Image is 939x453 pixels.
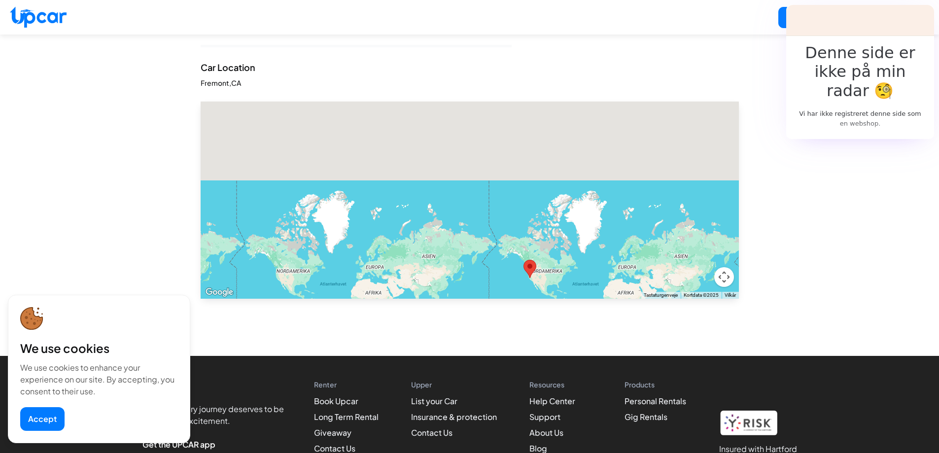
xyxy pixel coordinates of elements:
[644,292,678,299] button: Tastaturgenveje
[714,267,734,287] button: Styringselement til kortkamera
[20,340,178,356] div: We use cookies
[314,396,358,406] a: Book Upcar
[20,362,178,397] div: We use cookies to enhance your experience on our site. By accepting, you consent to their use.
[411,396,457,406] a: List your Car
[314,412,379,422] a: Long Term Rental
[411,412,497,422] a: Insurance & protection
[625,396,686,406] a: Personal Rentals
[725,292,736,298] a: Vilkår (åbnes i en ny fane)
[201,78,241,88] h2: Fremont , CA
[778,7,824,28] button: Login
[529,396,575,406] a: Help Center
[529,380,592,389] h4: Resources
[529,427,563,438] a: About Us
[201,63,255,72] h3: Car Location
[20,307,43,330] img: cookie-icon.svg
[411,427,452,438] a: Contact Us
[625,380,686,389] h4: Products
[411,380,497,389] h4: Upper
[10,6,67,28] img: Upcar Logo
[20,407,65,431] button: Accept
[684,292,719,298] span: Kortdata ©2025
[142,439,290,451] h4: Get the UPCAR app
[203,286,236,299] a: Åbn dette området i Google Maps (åbner i et nyt vindue)
[523,260,536,278] div: Ford Mustang 2015
[203,286,236,299] img: Google
[529,412,560,422] a: Support
[314,427,351,438] a: Giveaway
[314,380,379,389] h4: Renter
[625,412,667,422] a: Gig Rentals
[797,109,924,128] p: Vi har ikke registreret denne side som en webshop.
[142,403,290,427] p: Because every journey deserves to be driven with excitement.
[797,43,924,100] h2: Denne side er ikke på min radar 🧐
